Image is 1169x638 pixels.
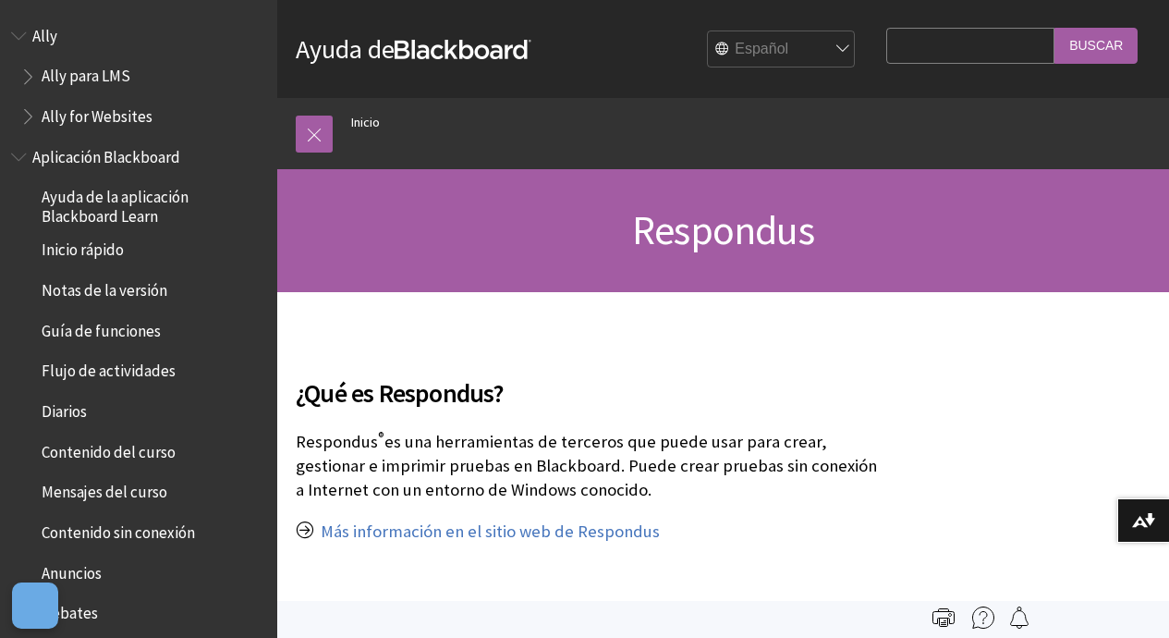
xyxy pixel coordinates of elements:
[708,31,856,68] select: Site Language Selector
[1008,607,1030,629] img: Follow this page
[42,275,167,300] span: Notas de la versión
[42,61,130,86] span: Ally para LMS
[32,20,57,45] span: Ally
[42,517,195,542] span: Contenido sin conexión
[378,428,384,445] span: ®
[395,40,531,59] strong: Blackboard
[42,101,152,126] span: Ally for Websites
[42,182,264,226] span: Ayuda de la aplicación Blackboard Learn
[351,111,380,134] a: Inicio
[296,430,877,503] p: Respondus es una herramientas de terceros que puede usar para crear, gestionar e imprimir pruebas...
[42,598,98,623] span: Debates
[11,20,266,132] nav: Book outline for Anthology Ally Help
[296,351,877,412] h2: ¿Qué es Respondus?
[296,32,531,66] a: Ayuda deBlackboard
[32,141,180,166] span: Aplicación Blackboard
[321,521,660,543] a: Más información en el sitio web de Respondus
[932,607,955,629] img: Print
[12,583,58,629] button: Open Preferences
[42,558,102,583] span: Anuncios
[42,315,161,340] span: Guía de funciones
[972,607,994,629] img: More help
[42,235,124,260] span: Inicio rápido
[42,477,167,502] span: Mensajes del curso
[42,356,176,381] span: Flujo de actividades
[42,396,87,421] span: Diarios
[42,436,176,461] span: Contenido del curso
[632,204,814,255] span: Respondus
[1054,28,1138,64] input: Buscar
